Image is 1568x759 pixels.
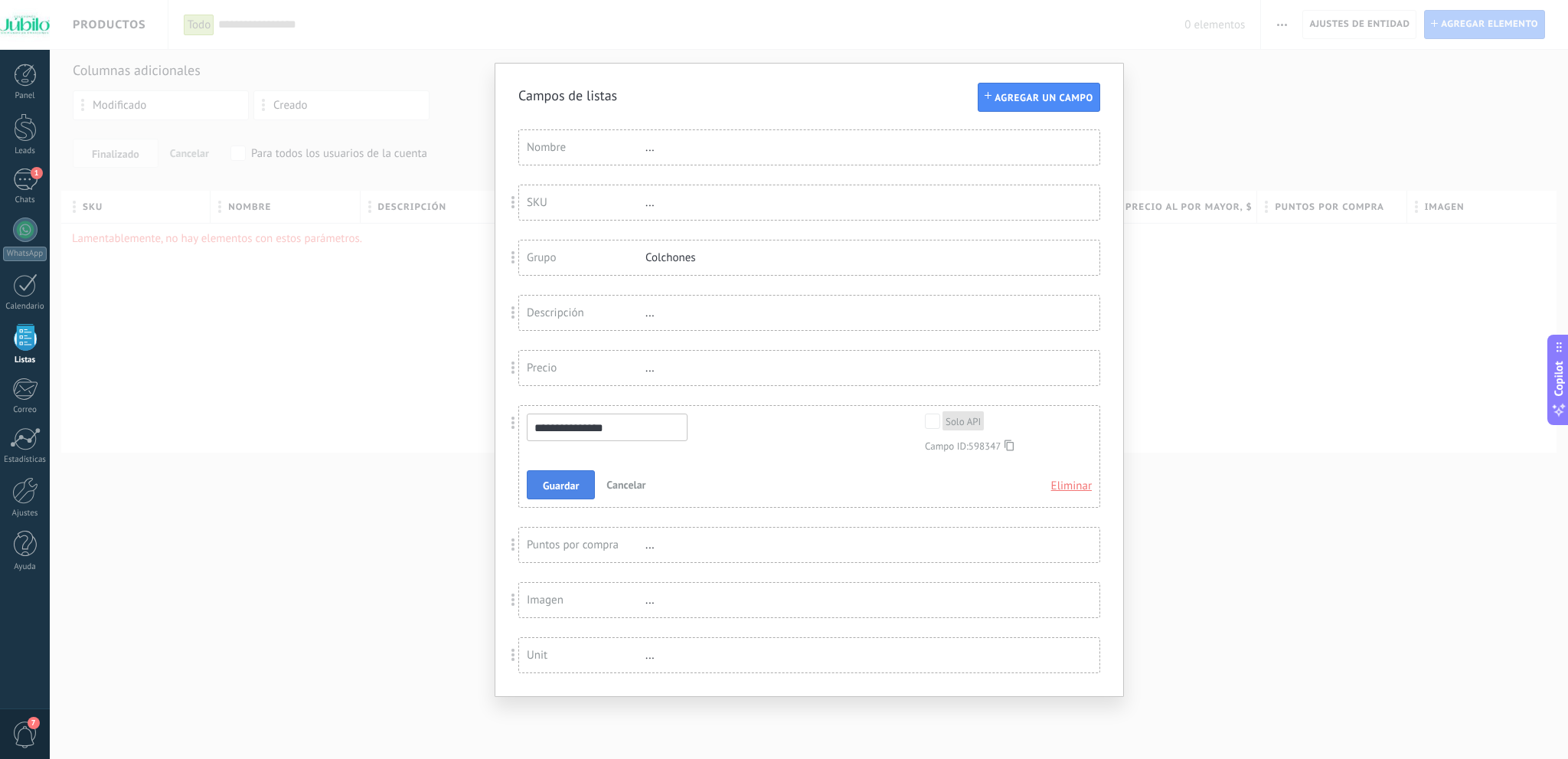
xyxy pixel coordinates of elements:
[527,195,645,210] div: SKU
[527,470,595,499] button: Guardar
[645,361,745,375] div: ...
[3,509,47,519] div: Ajustes
[645,306,745,320] div: ...
[527,361,645,375] div: Precio
[645,140,745,155] div: ...
[543,480,579,491] span: Guardar
[606,478,645,492] span: Cancelar
[527,648,645,662] div: Unit
[518,87,1100,104] div: Campos de listas
[600,470,652,499] button: Cancelar
[3,302,47,312] div: Calendario
[1051,473,1092,500] span: Eliminar
[645,195,745,210] div: ...
[645,538,745,552] div: ...
[3,455,47,465] div: Estadísticas
[527,306,645,320] div: Descripción
[925,440,1070,453] div: Campo ID:
[645,250,745,265] div: Colchones
[527,593,645,607] div: Imagen
[3,247,47,261] div: WhatsApp
[946,414,981,430] div: Solo API
[527,538,645,552] div: Puntos por compra
[3,355,47,365] div: Listas
[3,195,47,205] div: Chats
[31,167,43,179] span: 1
[28,717,40,729] span: 7
[3,91,47,101] div: Panel
[527,250,645,265] div: Grupo
[978,83,1100,112] button: Agregar un campo
[645,593,745,607] div: ...
[527,140,645,155] div: Nombre
[995,93,1093,103] span: Agregar un campo
[1551,361,1566,396] span: Copilot
[645,648,745,662] div: ...
[3,405,47,415] div: Correo
[3,562,47,572] div: Ayuda
[969,440,1014,453] span: 598347
[3,146,47,156] div: Leads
